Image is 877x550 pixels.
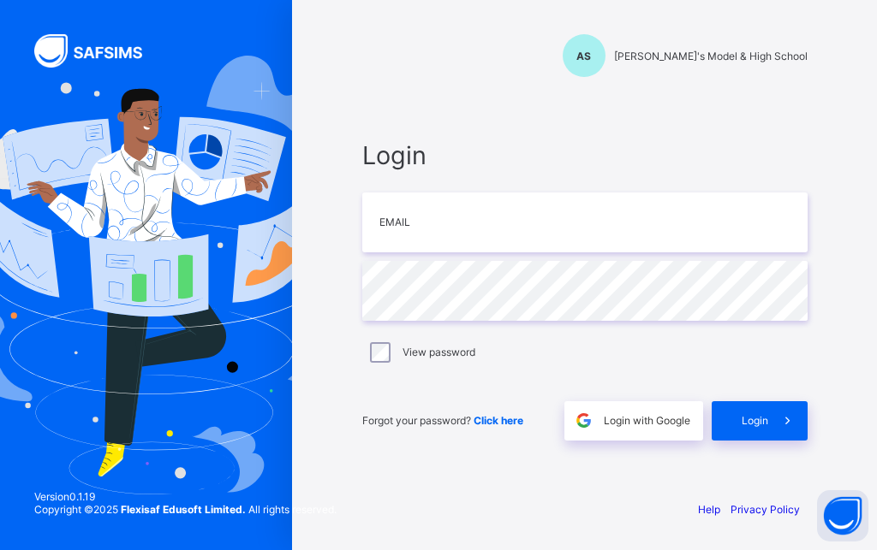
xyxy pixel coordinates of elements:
[742,414,768,427] span: Login
[576,50,591,62] span: AS
[34,34,163,68] img: SAFSIMS Logo
[34,503,337,516] span: Copyright © 2025 All rights reserved.
[817,490,868,541] button: Open asap
[403,346,475,358] label: View password
[574,411,594,430] img: google.396cfc9801f0270233282035f929180a.svg
[474,414,523,427] a: Click here
[604,414,690,427] span: Login with Google
[362,414,523,427] span: Forgot your password?
[731,503,800,516] a: Privacy Policy
[34,490,337,503] span: Version 0.1.19
[362,140,808,170] span: Login
[121,503,246,516] strong: Flexisaf Edusoft Limited.
[614,50,808,62] span: [PERSON_NAME]'s Model & High School
[698,503,720,516] a: Help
